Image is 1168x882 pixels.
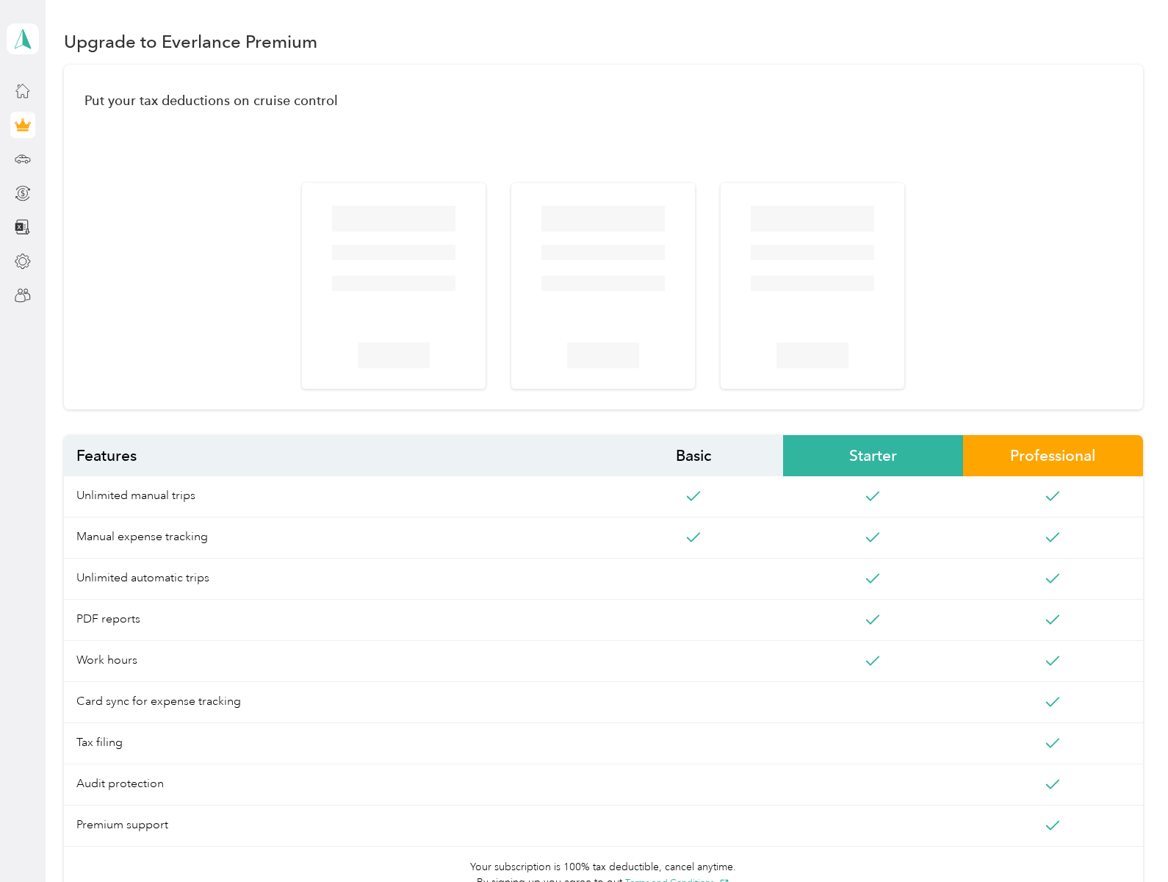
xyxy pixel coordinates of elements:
[603,435,783,476] span: Basic
[64,435,603,476] span: Features
[64,34,317,49] h1: Upgrade to Everlance Premium
[64,476,603,517] span: Unlimited manual trips
[64,682,603,723] span: Card sync for expense tracking
[64,559,603,600] span: Unlimited automatic trips
[64,641,603,682] span: Work hours
[64,806,603,847] span: Premium support
[963,435,1143,476] span: Professional
[783,435,963,476] span: Starter
[64,764,603,806] span: Audit protection
[64,723,603,764] span: Tax filing
[84,93,1122,108] h1: Put your tax deductions on cruise control
[64,600,603,641] span: PDF reports
[64,517,603,559] span: Manual expense tracking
